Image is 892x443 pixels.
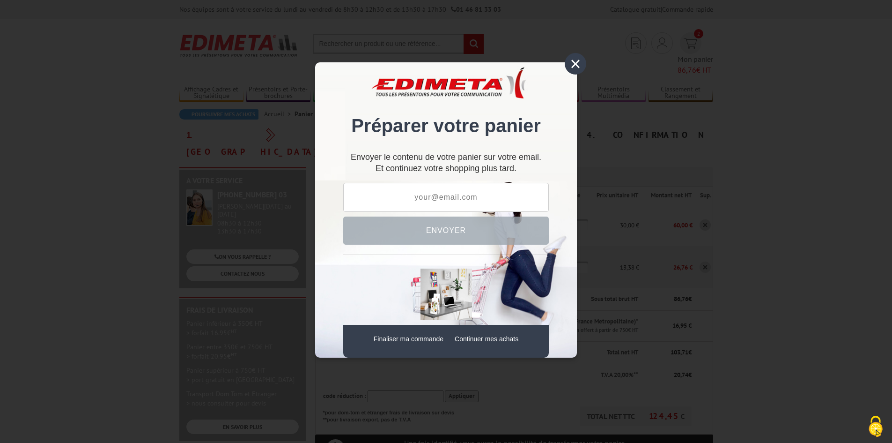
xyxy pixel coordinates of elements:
[343,156,549,173] div: Et continuez votre shopping plus tard.
[343,76,549,146] div: Préparer votre panier
[343,183,549,212] input: your@email.com
[859,411,892,443] button: Cookies (fenêtre modale)
[374,335,443,343] a: Finaliser ma commande
[565,53,586,75] div: ×
[864,415,887,438] img: Cookies (fenêtre modale)
[343,156,549,158] p: Envoyer le contenu de votre panier sur votre email.
[343,217,549,245] button: Envoyer
[455,335,518,343] a: Continuer mes achats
